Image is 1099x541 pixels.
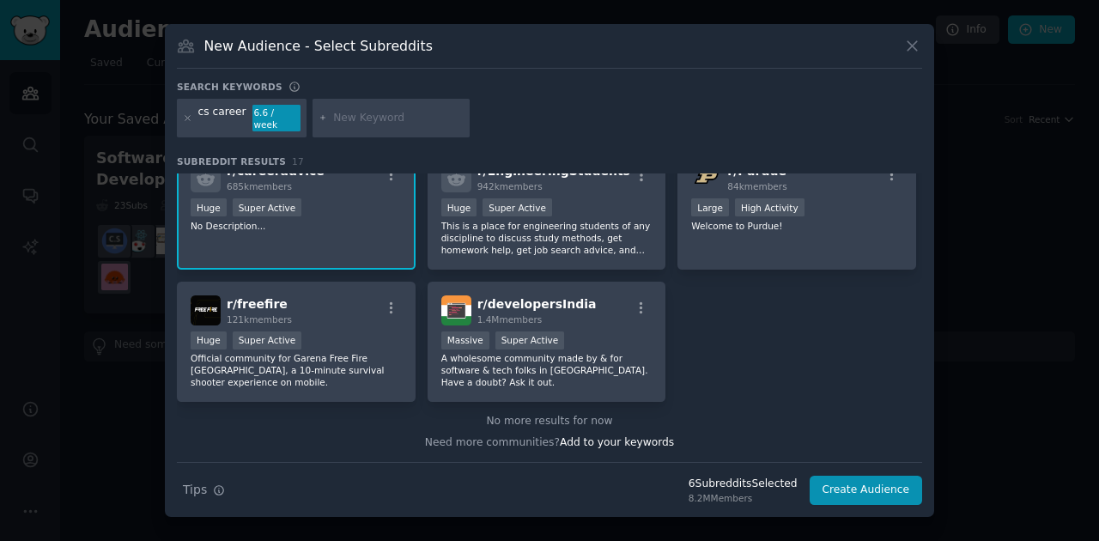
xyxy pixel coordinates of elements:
p: Official community for Garena Free Fire [GEOGRAPHIC_DATA], a 10-minute survival shooter experienc... [191,352,402,388]
span: 1.4M members [477,314,543,325]
h3: Search keywords [177,81,282,93]
img: developersIndia [441,295,471,325]
span: r/ developersIndia [477,297,597,311]
span: r/ Purdue [727,164,786,178]
p: A wholesome community made by & for software & tech folks in [GEOGRAPHIC_DATA]. Have a doubt? Ask... [441,352,653,388]
div: cs career [198,105,246,132]
span: r/ freefire [227,297,288,311]
span: 17 [292,156,304,167]
div: High Activity [735,198,805,216]
div: Massive [441,331,489,350]
div: 6.6 / week [252,105,301,132]
input: New Keyword [333,111,464,126]
div: Huge [441,198,477,216]
button: Tips [177,475,231,505]
p: This is a place for engineering students of any discipline to discuss study methods, get homework... [441,220,653,256]
img: freefire [191,295,221,325]
div: 6 Subreddit s Selected [689,477,798,492]
div: Large [691,198,729,216]
span: 121k members [227,314,292,325]
div: No more results for now [177,414,922,429]
div: 8.2M Members [689,492,798,504]
div: Huge [191,198,227,216]
p: No Description... [191,220,402,232]
span: r/ careeradvice [227,164,325,178]
span: r/ EngineeringStudents [477,164,630,178]
div: Super Active [233,331,302,350]
div: Need more communities? [177,429,922,451]
span: Tips [183,481,207,499]
span: 942k members [477,181,543,191]
button: Create Audience [810,476,923,505]
div: Super Active [233,198,302,216]
div: Super Active [495,331,565,350]
img: Purdue [691,162,721,192]
div: Super Active [483,198,552,216]
span: 84k members [727,181,786,191]
div: Huge [191,331,227,350]
h3: New Audience - Select Subreddits [204,37,433,55]
span: Subreddit Results [177,155,286,167]
span: Add to your keywords [560,436,674,448]
p: Welcome to Purdue! [691,220,902,232]
span: 685k members [227,181,292,191]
